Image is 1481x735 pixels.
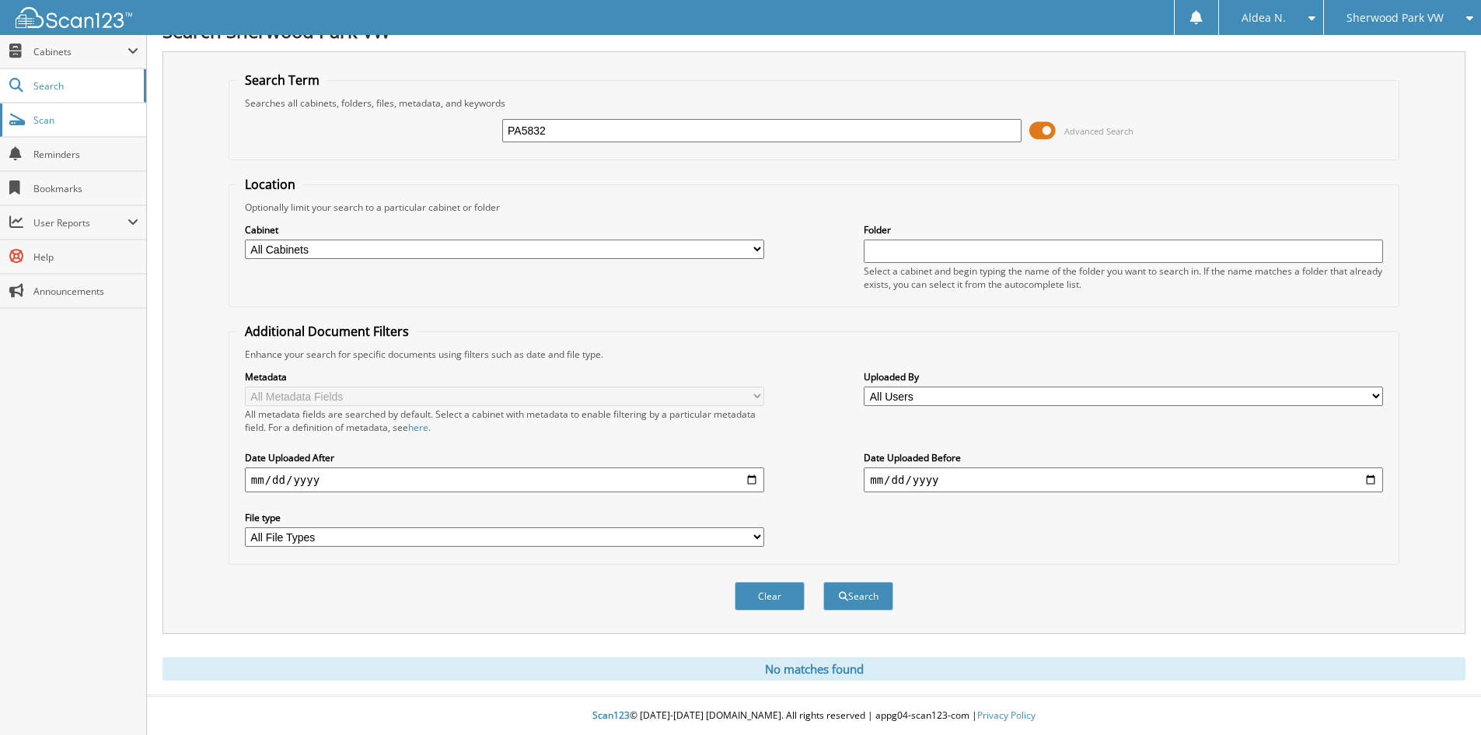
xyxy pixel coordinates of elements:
[245,223,764,236] label: Cabinet
[864,451,1383,464] label: Date Uploaded Before
[33,79,136,93] span: Search
[147,697,1481,735] div: © [DATE]-[DATE] [DOMAIN_NAME]. All rights reserved | appg04-scan123-com |
[237,176,303,193] legend: Location
[33,182,138,195] span: Bookmarks
[1064,125,1133,137] span: Advanced Search
[245,511,764,524] label: File type
[823,582,893,611] button: Search
[408,421,428,434] a: here
[33,148,138,161] span: Reminders
[864,467,1383,492] input: end
[33,216,127,229] span: User Reports
[864,223,1383,236] label: Folder
[977,709,1036,722] a: Privacy Policy
[245,408,764,434] div: All metadata fields are searched by default. Select a cabinet with metadata to enable filtering b...
[245,467,764,492] input: start
[237,348,1391,361] div: Enhance your search for specific documents using filters such as date and file type.
[864,370,1383,383] label: Uploaded By
[33,114,138,127] span: Scan
[33,250,138,264] span: Help
[1347,13,1444,23] span: Sherwood Park VW
[864,264,1383,291] div: Select a cabinet and begin typing the name of the folder you want to search in. If the name match...
[1242,13,1286,23] span: Aldea N.
[1403,660,1481,735] iframe: Chat Widget
[245,370,764,383] label: Metadata
[16,7,132,28] img: scan123-logo-white.svg
[33,285,138,298] span: Announcements
[237,323,417,340] legend: Additional Document Filters
[237,72,327,89] legend: Search Term
[237,96,1391,110] div: Searches all cabinets, folders, files, metadata, and keywords
[162,657,1465,681] div: No matches found
[33,45,127,58] span: Cabinets
[735,582,805,611] button: Clear
[245,451,764,464] label: Date Uploaded After
[592,709,630,722] span: Scan123
[237,201,1391,214] div: Optionally limit your search to a particular cabinet or folder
